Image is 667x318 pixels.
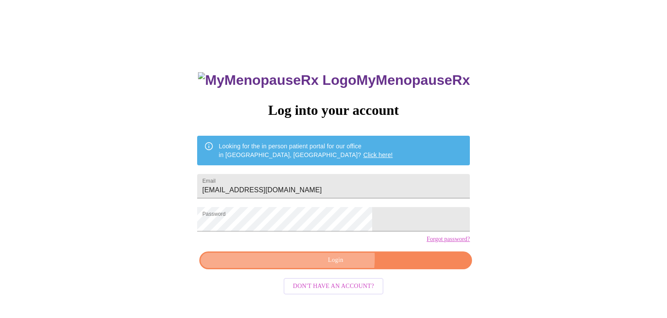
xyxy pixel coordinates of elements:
a: Click here! [363,151,393,158]
a: Don't have an account? [281,282,386,289]
div: Looking for the in person patient portal for our office in [GEOGRAPHIC_DATA], [GEOGRAPHIC_DATA]? [219,138,393,163]
button: Don't have an account? [284,278,384,295]
a: Forgot password? [426,236,470,243]
img: MyMenopauseRx Logo [198,72,356,88]
button: Login [199,251,472,269]
h3: Log into your account [197,102,470,118]
h3: MyMenopauseRx [198,72,470,88]
span: Don't have an account? [293,281,374,292]
span: Login [209,255,462,266]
